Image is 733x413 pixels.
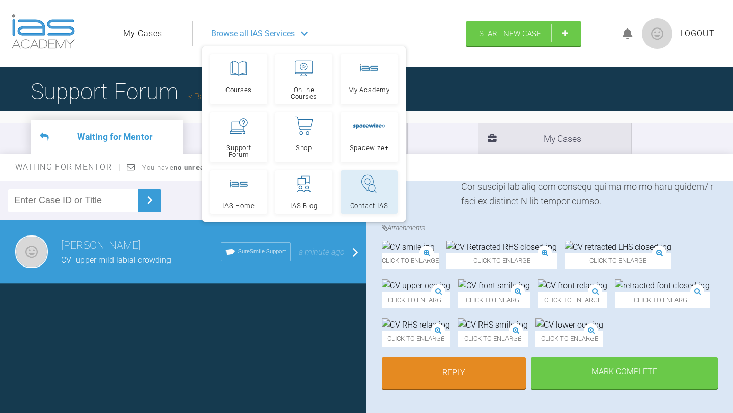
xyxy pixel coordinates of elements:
[8,189,138,212] input: Enter Case ID or Title
[382,331,450,347] span: Click to enlarge
[210,54,267,104] a: Courses
[188,92,244,101] a: Back to Home
[382,253,439,269] span: Click to enlarge
[211,27,295,40] span: Browse all IAS Services
[290,202,317,209] span: IAS Blog
[210,112,267,162] a: Support Forum
[225,86,252,93] span: Courses
[123,27,162,40] a: My Cases
[565,253,671,269] span: Click to enlarge
[446,253,557,269] span: Click to enlarge
[341,112,398,162] a: Spacewize+
[681,27,715,40] a: Logout
[341,170,398,214] a: Contact IAS
[382,279,450,292] img: CV upper occ.jpg
[275,170,332,214] a: IAS Blog
[458,318,528,332] img: CV RHS smile.jpg
[61,237,221,254] h3: [PERSON_NAME]
[15,235,48,268] img: Hannah Law
[210,170,267,214] a: IAS Home
[299,247,345,257] span: a minute ago
[275,112,332,162] a: Shop
[222,202,255,209] span: IAS Home
[535,318,603,332] img: CV lower occ.jpg
[446,241,557,254] img: CV Retracted RHS closed.jpg
[31,74,244,109] h1: Support Forum
[280,86,328,100] span: Online Courses
[12,14,75,49] img: logo-light.3e3ef733.png
[615,292,710,308] span: Click to enlarge
[296,144,312,151] span: Shop
[255,123,407,154] li: Completed Cases
[382,318,450,332] img: CV RHS relax.jpg
[341,54,398,104] a: My Academy
[458,279,530,292] img: CV front smile.jpg
[350,144,389,151] span: Spacewize+
[531,357,718,389] div: Mark Complete
[348,86,390,93] span: My Academy
[538,292,607,308] span: Click to enlarge
[15,162,121,172] span: Waiting for Mentor
[61,255,171,265] span: CV- upper mild labial crowding
[350,202,388,209] span: Contact IAS
[538,279,607,292] img: CV front relax.jpg
[142,192,158,209] img: chevronRight.28bd32b0.svg
[458,292,530,308] span: Click to enlarge
[31,120,183,154] li: Waiting for Mentor
[565,241,671,254] img: CV retracted LHS closed.jpg
[458,331,528,347] span: Click to enlarge
[466,21,581,46] a: Start New Case
[642,18,672,49] img: profile.png
[382,241,435,254] img: CV smile.jpg
[382,357,526,389] a: Reply
[174,164,246,171] strong: no unread messages
[238,247,286,256] span: SureSmile Support
[382,222,718,233] h4: Attachments
[382,292,450,308] span: Click to enlarge
[142,164,246,171] span: You have
[478,123,631,154] li: My Cases
[275,54,332,104] a: Online Courses
[615,279,710,292] img: retracted font closed.jpg
[215,144,263,158] span: Support Forum
[479,29,541,38] span: Start New Case
[535,331,603,347] span: Click to enlarge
